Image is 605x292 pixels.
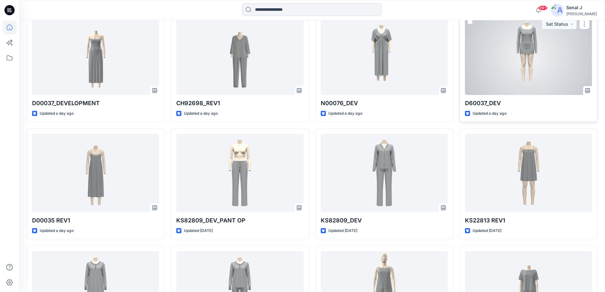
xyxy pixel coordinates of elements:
[176,134,303,212] a: KS82809_DEV_PANT OP
[32,99,159,108] p: D00037_DEVELOPMENT
[465,17,592,95] a: D60037_DEV
[32,134,159,212] a: D00035 REV1
[40,110,74,117] p: Updated a day ago
[473,110,507,117] p: Updated a day ago
[32,216,159,225] p: D00035 REV1
[184,110,218,117] p: Updated a day ago
[566,4,597,11] div: Senal J
[473,227,501,234] p: Updated [DATE]
[328,110,362,117] p: Updated a day ago
[32,17,159,95] a: D00037_DEVELOPMENT
[321,134,448,212] a: KS82809_DEV
[40,227,74,234] p: Updated a day ago
[176,216,303,225] p: KS82809_DEV_PANT OP
[176,17,303,95] a: CH92698_REV1
[465,134,592,212] a: KS22813 REV1
[465,216,592,225] p: KS22813 REV1
[321,17,448,95] a: N00076_DEV
[321,99,448,108] p: N00076_DEV
[538,5,548,10] span: 99+
[551,4,564,17] img: avatar
[184,227,213,234] p: Updated [DATE]
[465,99,592,108] p: D60037_DEV
[328,227,357,234] p: Updated [DATE]
[566,11,597,16] div: [PERSON_NAME]
[176,99,303,108] p: CH92698_REV1
[321,216,448,225] p: KS82809_DEV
